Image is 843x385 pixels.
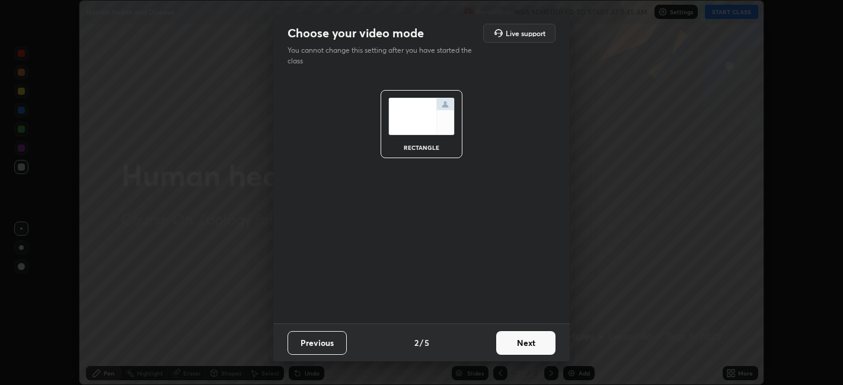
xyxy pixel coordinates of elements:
[420,336,423,349] h4: /
[496,331,555,355] button: Next
[288,25,424,41] h2: Choose your video mode
[288,331,347,355] button: Previous
[398,145,445,150] div: rectangle
[288,45,480,66] p: You cannot change this setting after you have started the class
[414,336,419,349] h4: 2
[388,98,455,135] img: normalScreenIcon.ae25ed63.svg
[506,30,545,37] h5: Live support
[424,336,429,349] h4: 5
